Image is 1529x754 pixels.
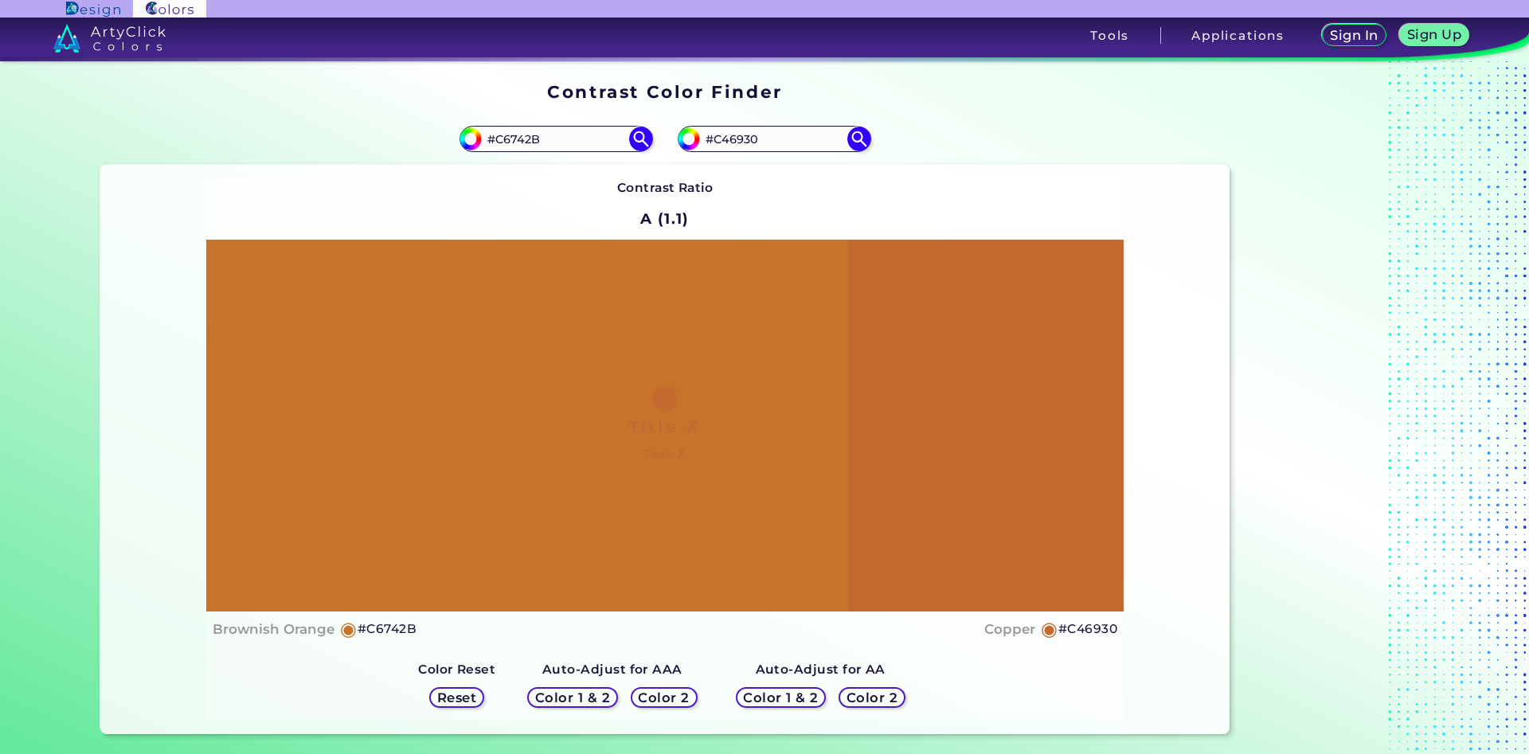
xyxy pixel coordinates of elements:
[1402,25,1465,45] a: Sign Up
[482,128,630,150] input: type color 1..
[700,128,848,150] input: type color 2..
[418,662,495,677] strong: Color Reset
[1090,29,1129,41] h3: Tools
[1410,29,1459,41] h5: Sign Up
[542,662,682,677] strong: Auto-Adjust for AAA
[213,618,334,641] h4: Brownish Orange
[1041,619,1058,639] h5: ◉
[66,2,119,17] img: ArtyClick Design logo
[439,691,475,703] h5: Reset
[1058,619,1117,639] h5: #C46930
[629,127,653,150] img: icon search
[643,443,686,466] h4: Text ✗
[53,24,166,53] img: logo_artyclick_colors_white.svg
[849,691,895,703] h5: Color 2
[984,618,1035,641] h4: Copper
[538,691,606,703] h5: Color 1 & 2
[628,415,702,439] h1: Title ✗
[633,201,696,236] h2: A (1.1)
[756,662,886,677] strong: Auto-Adjust for AA
[547,80,782,104] h1: Contrast Color Finder
[1191,29,1285,41] h3: Applications
[358,619,416,639] h5: #C6742B
[617,180,714,195] strong: Contrast Ratio
[641,691,687,703] h5: Color 2
[1324,25,1383,45] a: Sign In
[747,691,815,703] h5: Color 1 & 2
[340,619,358,639] h5: ◉
[847,127,871,150] img: icon search
[1332,29,1376,41] h5: Sign In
